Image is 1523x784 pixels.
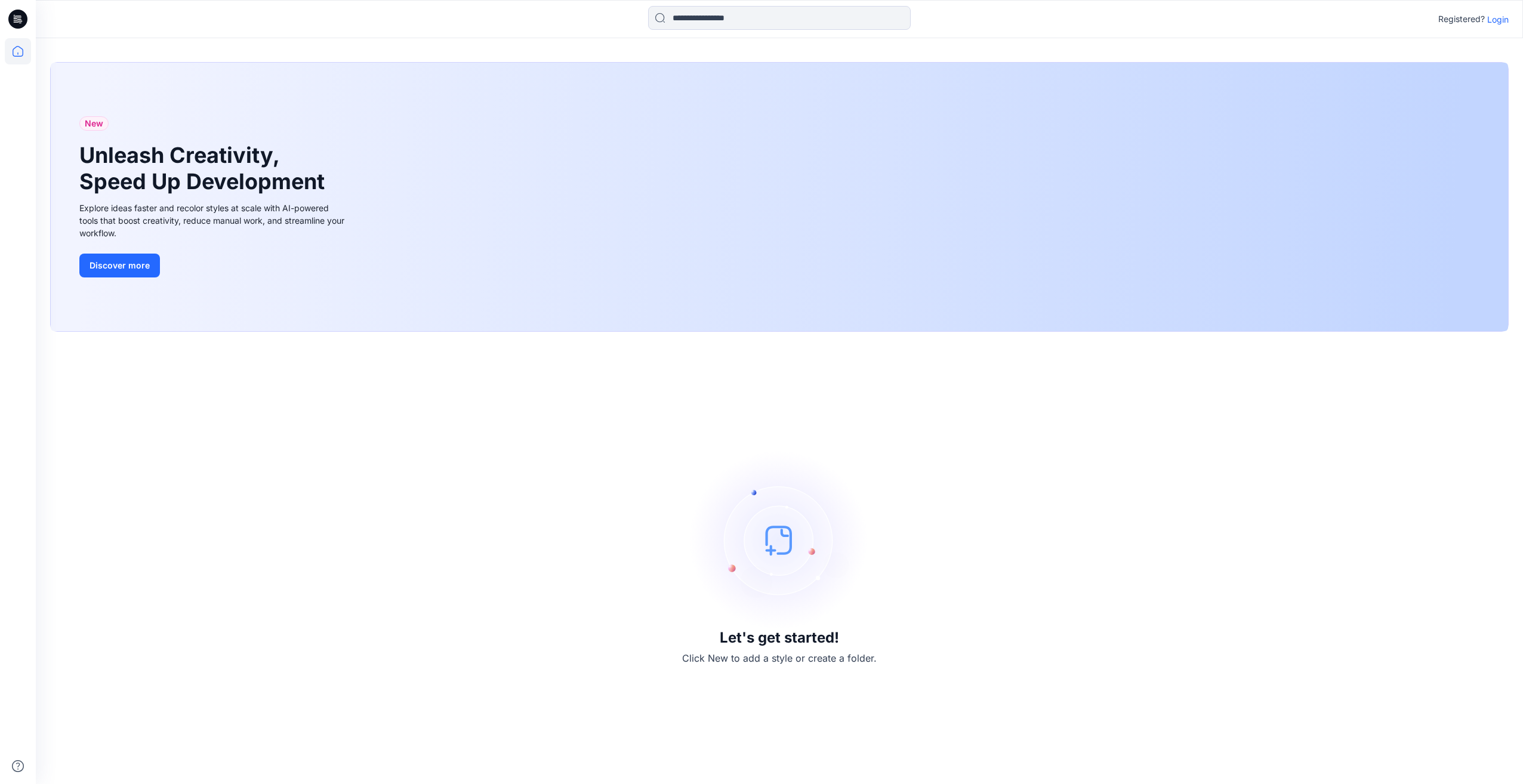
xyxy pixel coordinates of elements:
[1438,12,1485,26] p: Registered?
[690,450,869,629] img: empty-state-image.svg
[79,254,348,277] a: Discover more
[79,202,348,239] div: Explore ideas faster and recolor styles at scale with AI-powered tools that boost creativity, red...
[79,143,330,194] h1: Unleash Creativity, Speed Up Development
[1487,13,1509,26] p: Login
[85,116,103,131] span: New
[682,651,877,665] p: Click New to add a style or create a folder.
[79,254,160,277] button: Discover more
[720,629,839,646] h3: Let's get started!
